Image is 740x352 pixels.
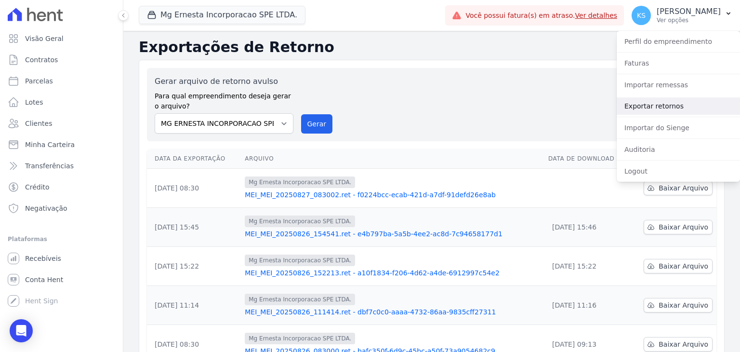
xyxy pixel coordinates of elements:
[245,333,355,344] span: Mg Ernesta Incorporacao SPE LTDA.
[245,255,355,266] span: Mg Ernesta Incorporacao SPE LTDA.
[147,149,241,169] th: Data da Exportação
[25,97,43,107] span: Lotes
[544,247,629,286] td: [DATE] 15:22
[637,12,646,19] span: KS
[617,162,740,180] a: Logout
[4,249,119,268] a: Recebíveis
[617,141,740,158] a: Auditoria
[147,247,241,286] td: [DATE] 15:22
[4,71,119,91] a: Parcelas
[25,34,64,43] span: Visão Geral
[25,182,50,192] span: Crédito
[624,2,740,29] button: KS [PERSON_NAME] Ver opções
[644,298,713,312] a: Baixar Arquivo
[155,76,293,87] label: Gerar arquivo de retorno avulso
[657,7,721,16] p: [PERSON_NAME]
[644,220,713,234] a: Baixar Arquivo
[4,156,119,176] a: Transferências
[617,33,740,50] a: Perfil do empreendimento
[25,254,61,263] span: Recebíveis
[25,161,74,171] span: Transferências
[544,286,629,325] td: [DATE] 11:16
[25,140,75,149] span: Minha Carteira
[245,294,355,305] span: Mg Ernesta Incorporacao SPE LTDA.
[25,55,58,65] span: Contratos
[659,222,708,232] span: Baixar Arquivo
[4,270,119,289] a: Conta Hent
[4,29,119,48] a: Visão Geral
[245,190,541,200] a: MEI_MEI_20250827_083002.ret - f0224bcc-ecab-421d-a7df-91defd26e8ab
[617,54,740,72] a: Faturas
[544,208,629,247] td: [DATE] 15:46
[245,229,541,239] a: MEI_MEI_20250826_154541.ret - e4b797ba-5a5b-4ee2-ac8d-7c94658177d1
[147,286,241,325] td: [DATE] 11:14
[147,208,241,247] td: [DATE] 15:45
[4,199,119,218] a: Negativação
[147,169,241,208] td: [DATE] 08:30
[659,339,708,349] span: Baixar Arquivo
[245,307,541,317] a: MEI_MEI_20250826_111414.ret - dbf7c0c0-aaaa-4732-86aa-9835cff27311
[659,300,708,310] span: Baixar Arquivo
[8,233,115,245] div: Plataformas
[659,261,708,271] span: Baixar Arquivo
[4,50,119,69] a: Contratos
[25,119,52,128] span: Clientes
[4,135,119,154] a: Minha Carteira
[155,87,293,111] label: Para qual empreendimento deseja gerar o arquivo?
[465,11,617,21] span: Você possui fatura(s) em atraso.
[25,76,53,86] span: Parcelas
[575,12,618,19] a: Ver detalhes
[10,319,33,342] div: Open Intercom Messenger
[4,93,119,112] a: Lotes
[644,181,713,195] a: Baixar Arquivo
[644,259,713,273] a: Baixar Arquivo
[245,176,355,188] span: Mg Ernesta Incorporacao SPE LTDA.
[659,183,708,193] span: Baixar Arquivo
[25,275,63,284] span: Conta Hent
[544,149,629,169] th: Data de Download
[245,268,541,278] a: MEI_MEI_20250826_152213.ret - a10f1834-f206-4d62-a4de-6912997c54e2
[245,216,355,227] span: Mg Ernesta Incorporacao SPE LTDA.
[4,177,119,197] a: Crédito
[25,203,67,213] span: Negativação
[617,119,740,136] a: Importar do Sienge
[617,97,740,115] a: Exportar retornos
[301,114,333,134] button: Gerar
[644,337,713,352] a: Baixar Arquivo
[4,114,119,133] a: Clientes
[617,76,740,94] a: Importar remessas
[139,6,305,24] button: Mg Ernesta Incorporacao SPE LTDA.
[241,149,544,169] th: Arquivo
[139,39,725,56] h2: Exportações de Retorno
[657,16,721,24] p: Ver opções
